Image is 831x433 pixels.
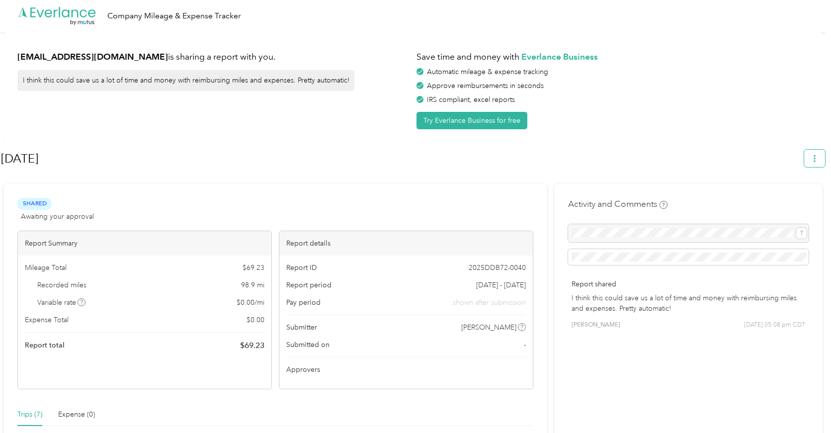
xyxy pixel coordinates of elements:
span: 2025DDB72-0040 [469,262,526,273]
span: Approvers [286,364,320,375]
span: Expense Total [25,315,69,325]
span: IRS compliant, excel reports [427,95,515,104]
span: Variable rate [37,297,86,308]
span: Awaiting your approval [21,211,94,222]
h4: Activity and Comments [568,198,667,210]
button: Try Everlance Business for free [416,112,527,129]
span: Report period [286,280,332,290]
span: Report ID [286,262,317,273]
span: Automatic mileage & expense tracking [427,68,548,76]
span: $ 0.00 / mi [237,297,264,308]
h1: Save time and money with [416,51,809,63]
h1: Sep 2025 [1,147,797,171]
div: Expense (0) [58,409,95,420]
div: Report Summary [18,231,271,256]
div: I think this could save us a lot of time and money with reimbursing miles and expenses. Pretty au... [17,70,354,91]
p: Report shared [572,279,805,289]
span: $ 0.00 [247,315,264,325]
span: Approve reimbursements in seconds [427,82,544,90]
span: shown after submission [453,297,526,308]
span: 98.9 mi [241,280,264,290]
span: Submitter [286,322,317,333]
div: Report details [279,231,533,256]
div: Trips (7) [17,409,42,420]
div: Company Mileage & Expense Tracker [107,10,241,22]
span: $ 69.23 [240,340,264,351]
span: Shared [17,198,52,209]
h1: is sharing a report with you. [17,51,410,63]
p: I think this could save us a lot of time and money with reimbursing miles and expenses. Pretty au... [572,293,805,314]
span: Pay period [286,297,321,308]
span: [PERSON_NAME] [461,322,516,333]
span: Report total [25,340,65,350]
span: [DATE] 05:08 pm CDT [744,321,805,330]
strong: [EMAIL_ADDRESS][DOMAIN_NAME] [17,51,168,62]
strong: Everlance Business [521,51,598,62]
span: Mileage Total [25,262,67,273]
span: $ 69.23 [243,262,264,273]
span: Recorded miles [37,280,86,290]
span: [PERSON_NAME] [572,321,620,330]
span: [DATE] - [DATE] [476,280,526,290]
span: Submitted on [286,340,330,350]
span: - [524,340,526,350]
